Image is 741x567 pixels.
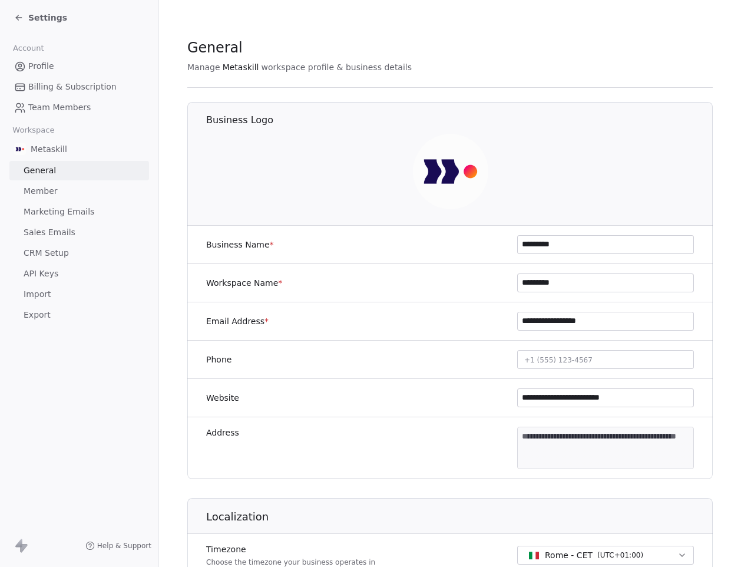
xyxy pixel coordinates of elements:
a: CRM Setup [9,243,149,263]
label: Workspace Name [206,277,282,289]
button: Rome - CET(UTC+01:00) [517,546,694,565]
a: Profile [9,57,149,76]
button: +1 (555) 123-4567 [517,350,694,369]
span: Metaskill [31,143,67,155]
span: Export [24,309,51,321]
label: Business Name [206,239,274,250]
label: Timezone [206,543,375,555]
span: General [24,164,56,177]
a: Sales Emails [9,223,149,242]
a: Settings [14,12,67,24]
span: General [187,39,243,57]
span: Account [8,39,49,57]
a: General [9,161,149,180]
label: Email Address [206,315,269,327]
label: Phone [206,354,231,365]
span: workspace profile & business details [261,61,412,73]
span: Billing & Subscription [28,81,117,93]
span: Help & Support [97,541,151,550]
span: Manage [187,61,220,73]
a: Import [9,285,149,304]
a: API Keys [9,264,149,283]
span: Settings [28,12,67,24]
span: Rome - CET [545,549,593,561]
span: Import [24,288,51,301]
span: Sales Emails [24,226,75,239]
span: Metaskill [223,61,259,73]
a: Export [9,305,149,325]
span: API Keys [24,268,58,280]
a: Billing & Subscription [9,77,149,97]
span: CRM Setup [24,247,69,259]
p: Choose the timezone your business operates in [206,558,375,567]
h1: Business Logo [206,114,713,127]
span: +1 (555) 123-4567 [524,356,593,364]
img: AVATAR%20METASKILL%20-%20Colori%20Positivo.png [14,143,26,155]
h1: Localization [206,510,713,524]
label: Website [206,392,239,404]
span: Team Members [28,101,91,114]
span: Profile [28,60,54,72]
a: Team Members [9,98,149,117]
span: Member [24,185,58,197]
label: Address [206,427,239,439]
a: Help & Support [85,541,151,550]
img: AVATAR%20METASKILL%20-%20Colori%20Positivo.png [413,134,488,209]
span: Marketing Emails [24,206,94,218]
span: ( UTC+01:00 ) [597,550,643,561]
a: Member [9,182,149,201]
a: Marketing Emails [9,202,149,222]
span: Workspace [8,121,59,139]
